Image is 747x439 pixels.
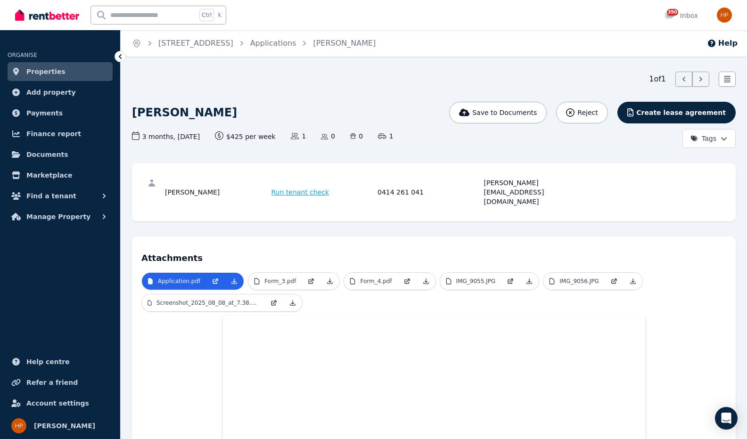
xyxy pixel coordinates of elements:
span: Help centre [26,356,70,367]
img: Heidi P [717,8,732,23]
div: 0414 261 041 [378,178,481,206]
a: Marketplace [8,166,113,185]
button: Save to Documents [449,102,547,123]
a: Open in new Tab [206,273,225,290]
a: Refer a friend [8,373,113,392]
a: Add property [8,83,113,102]
a: Form_3.pdf [248,273,302,290]
a: Form_4.pdf [344,273,397,290]
button: Reject [556,102,607,123]
span: 3 months , [DATE] [132,131,200,141]
h1: [PERSON_NAME] [132,105,237,120]
button: Find a tenant [8,187,113,205]
span: Save to Documents [472,108,537,117]
p: Form_4.pdf [360,277,392,285]
span: Refer a friend [26,377,78,388]
span: Finance report [26,128,81,139]
a: Download Attachment [283,294,302,311]
button: Create lease agreement [617,102,736,123]
span: $425 per week [215,131,276,141]
a: IMG_9056.JPG [543,273,605,290]
p: Screenshot_2025_08_08_at_7.38.20 pm.jpeg [156,299,259,307]
a: Download Attachment [624,273,642,290]
span: 390 [667,9,678,16]
a: Open in new Tab [605,273,624,290]
span: 1 [378,131,393,141]
a: Documents [8,145,113,164]
span: 1 of 1 [649,73,666,85]
img: Heidi P [11,418,26,433]
span: ORGANISE [8,52,37,58]
a: Download Attachment [225,273,244,290]
span: Tags [690,134,716,143]
a: [PERSON_NAME] [313,39,376,48]
span: Add property [26,87,76,98]
nav: Breadcrumb [121,30,387,57]
span: Find a tenant [26,190,76,202]
span: [PERSON_NAME] [34,420,95,431]
span: 0 [321,131,335,141]
span: Payments [26,107,63,119]
button: Tags [682,129,736,148]
div: Open Intercom Messenger [715,407,738,430]
p: Application.pdf [158,277,200,285]
a: Help centre [8,352,113,371]
a: Account settings [8,394,113,413]
p: IMG_9055.JPG [456,277,496,285]
span: Marketplace [26,170,72,181]
span: 0 [350,131,363,141]
button: Help [707,38,738,49]
a: Download Attachment [417,273,435,290]
span: Properties [26,66,66,77]
img: RentBetter [15,8,79,22]
button: Manage Property [8,207,113,226]
a: Payments [8,104,113,122]
a: Download Attachment [320,273,339,290]
a: Applications [250,39,296,48]
a: Screenshot_2025_08_08_at_7.38.20 pm.jpeg [142,294,264,311]
span: Create lease agreement [636,108,726,117]
div: [PERSON_NAME][EMAIL_ADDRESS][DOMAIN_NAME] [484,178,588,206]
p: IMG_9056.JPG [559,277,599,285]
a: Download Attachment [520,273,539,290]
span: Reject [577,108,598,117]
a: Open in new Tab [501,273,520,290]
a: Finance report [8,124,113,143]
a: Open in new Tab [264,294,283,311]
a: Open in new Tab [302,273,320,290]
span: Documents [26,149,68,160]
span: 1 [291,131,306,141]
span: Manage Property [26,211,90,222]
a: Application.pdf [142,273,206,290]
a: [STREET_ADDRESS] [158,39,233,48]
a: IMG_9055.JPG [440,273,501,290]
div: [PERSON_NAME] [165,178,269,206]
span: Account settings [26,398,89,409]
span: Run tenant check [271,187,329,197]
span: Ctrl [199,9,214,21]
h4: Attachments [141,246,726,265]
a: Properties [8,62,113,81]
span: k [218,11,221,19]
a: Open in new Tab [398,273,417,290]
p: Form_3.pdf [264,277,296,285]
div: Inbox [665,11,698,20]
